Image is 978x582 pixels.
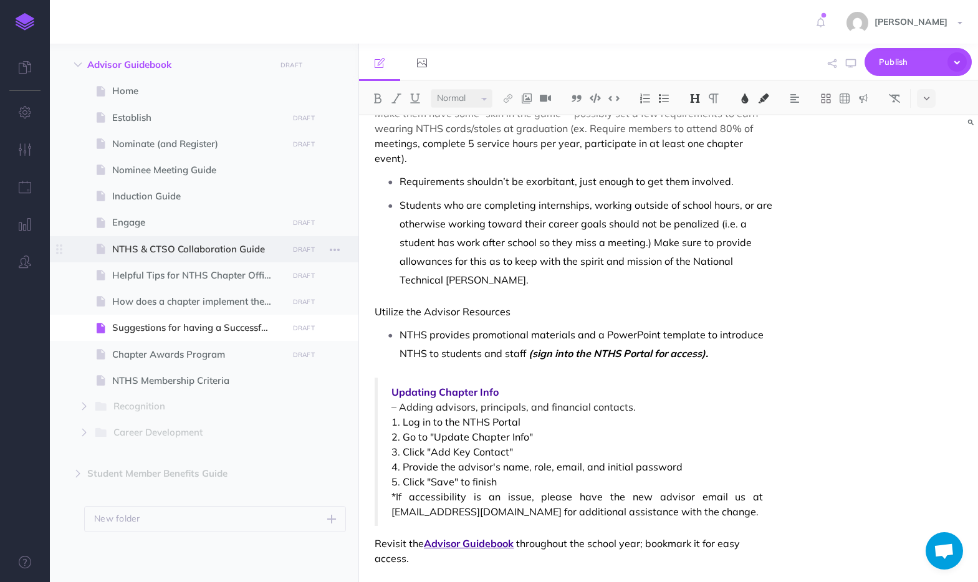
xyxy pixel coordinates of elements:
small: DRAFT [293,298,315,306]
span: Nominee Meeting Guide [112,163,284,178]
span: Student Member Benefits Guide [87,466,268,481]
img: Text color button [739,93,750,103]
img: Add video button [540,93,551,103]
span: Establish [112,110,284,125]
img: Add image button [521,93,532,103]
span: Chapter Awards Program [112,347,284,362]
p: New folder [94,512,140,525]
small: DRAFT [293,246,315,254]
img: Callout dropdown menu button [858,93,869,103]
small: DRAFT [293,324,315,332]
small: DRAFT [280,61,302,69]
img: Paragraph button [708,93,719,103]
small: DRAFT [293,272,315,280]
span: 4. Provide the advisor's name, role, email, and initial password [391,459,763,474]
span: NTHS & CTSO Collaboration Guide [112,242,284,257]
small: DRAFT [293,219,315,227]
span: NTHS provides promotional materials and a PowerPoint template to introduce NTHS to students and s... [400,328,766,360]
img: e15ca27c081d2886606c458bc858b488.jpg [846,12,868,34]
span: (sign into the NTHS Portal for access). [529,347,708,360]
span: Helpful Tips for NTHS Chapter Officers [112,268,284,283]
span: Utilize the Advisor Resources [375,305,511,318]
span: Students who are completing internships, working outside of school hours, or are otherwise workin... [400,199,775,286]
button: Publish [865,48,972,76]
span: Suggestions for having a Successful Chapter [112,320,284,335]
button: New folder [84,506,346,532]
button: DRAFT [276,58,307,72]
span: [PERSON_NAME] [868,16,954,27]
button: DRAFT [288,321,319,335]
img: Code block button [590,93,601,103]
button: DRAFT [288,216,319,230]
img: Italic button [391,93,402,103]
img: Create table button [839,93,850,103]
img: logo-mark.svg [16,13,34,31]
button: DRAFT [288,137,319,151]
a: Open chat [926,532,963,570]
img: Underline button [410,93,421,103]
span: throughout the school year; bookmark it for easy access. [375,537,742,565]
img: Link button [502,93,514,103]
img: Ordered list button [640,93,651,103]
button: DRAFT [288,242,319,257]
span: Recognition [113,399,265,415]
button: DRAFT [288,295,319,309]
span: 5. Click "Save" to finish [391,474,763,489]
span: NTHS Membership Criteria [112,373,284,388]
img: Headings dropdown button [689,93,701,103]
span: 1. Log in to the NTHS Portal [391,414,763,429]
span: – Adding advisors, principals, and financial contacts. [391,399,763,414]
img: Bold button [372,93,383,103]
span: *If accessibility is an issue, please have the new advisor email us at [EMAIL_ADDRESS][DOMAIN_NAM... [391,489,763,519]
span: 3. Click "Add Key Contact" [391,444,763,459]
span: Requirements shouldn’t be exorbitant, just enough to get them involved. [400,175,734,188]
a: Updating Chapter Info [391,384,763,399]
small: DRAFT [293,114,315,122]
span: Engage [112,215,284,230]
span: How does a chapter implement the Core Four Objectives? [112,294,284,309]
a: Advisor Guidebook [424,537,514,550]
small: DRAFT [293,351,315,359]
span: Publish [879,52,941,72]
img: Blockquote button [571,93,582,103]
img: Text background color button [758,93,769,103]
img: Alignment dropdown menu button [789,93,800,103]
img: Inline code button [608,93,620,103]
span: Home [112,83,284,98]
small: DRAFT [293,140,315,148]
span: Career Development [113,425,265,441]
span: Revisit the [375,537,424,550]
button: DRAFT [288,269,319,283]
button: DRAFT [288,348,319,362]
span: Make them have some “skin in the game” - possibly set a few requirements to earn wearing NTHS cor... [375,107,760,165]
button: DRAFT [288,111,319,125]
span: Advisor Guidebook [87,57,268,72]
span: Induction Guide [112,189,284,204]
span: 2. Go to "Update Chapter Info" [391,429,763,444]
img: Unordered list button [658,93,669,103]
span: Nominate (and Register) [112,136,284,151]
img: Clear styles button [889,93,900,103]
